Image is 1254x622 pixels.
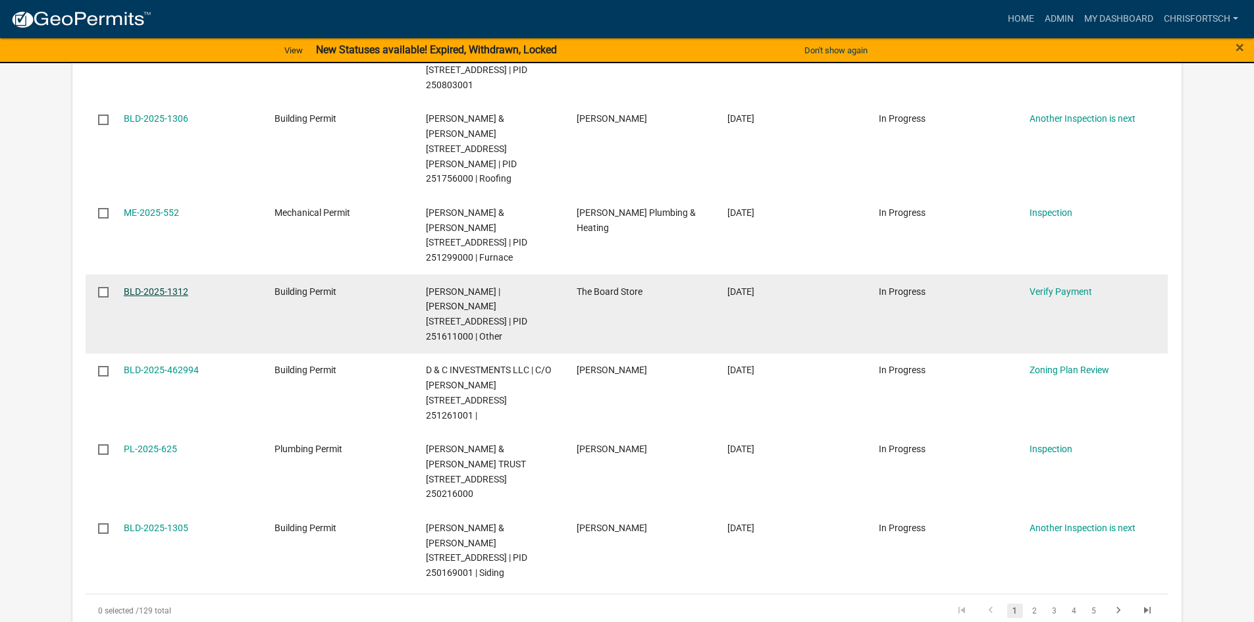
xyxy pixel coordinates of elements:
[1159,7,1243,32] a: ChrisFortsch
[426,523,527,578] span: PETRY, BRIAN & JENNIFER 625 2ND ST N, Houston County | PID 250169001 | Siding
[1066,604,1082,618] a: 4
[727,444,754,454] span: 08/12/2025
[316,43,557,56] strong: New Statuses available! Expired, Withdrawn, Locked
[1084,600,1104,622] li: page 5
[978,604,1003,618] a: go to previous page
[577,113,647,124] span: Connor
[1030,444,1072,454] a: Inspection
[1047,604,1062,618] a: 3
[124,113,188,124] a: BLD-2025-1306
[1005,600,1025,622] li: page 1
[1236,38,1244,57] span: ×
[124,286,188,297] a: BLD-2025-1312
[1030,113,1136,124] a: Another Inspection is next
[124,207,179,218] a: ME-2025-552
[1086,604,1102,618] a: 5
[274,365,336,375] span: Building Permit
[426,444,526,499] span: ROBERT & JANET KOLJORD TRUST 317 2ND ST N, Houston County | PID 250216000
[1003,7,1039,32] a: Home
[426,286,527,342] span: RICHMOND,SUSAN L | SUSAN E LEWIS 718 4TH ST N, Houston County | PID 251611000 | Other
[1045,600,1064,622] li: page 3
[879,365,926,375] span: In Progress
[727,286,754,297] span: 08/13/2025
[1025,600,1045,622] li: page 2
[1030,365,1109,375] a: Zoning Plan Review
[426,113,517,184] span: ZIMMERMAN, DAVID & CAROL 1434 CLAUDIA AVE, Houston County | PID 251756000 | Roofing
[124,365,199,375] a: BLD-2025-462994
[577,444,647,454] span: Bob Mach
[879,207,926,218] span: In Progress
[949,604,974,618] a: go to first page
[577,286,642,297] span: The Board Store
[279,39,308,61] a: View
[727,365,754,375] span: 08/12/2025
[98,606,139,615] span: 0 selected /
[879,286,926,297] span: In Progress
[879,113,926,124] span: In Progress
[274,207,350,218] span: Mechanical Permit
[1079,7,1159,32] a: My Dashboard
[727,207,754,218] span: 08/14/2025
[124,523,188,533] a: BLD-2025-1305
[1039,7,1079,32] a: Admin
[879,523,926,533] span: In Progress
[274,286,336,297] span: Building Permit
[577,207,696,233] span: Niebuhr Plumbing & Heating
[1030,207,1072,218] a: Inspection
[274,113,336,124] span: Building Permit
[1064,600,1084,622] li: page 4
[1007,604,1023,618] a: 1
[577,523,647,533] span: Shane Collins
[1030,286,1092,297] a: Verify Payment
[124,444,177,454] a: PL-2025-625
[426,365,552,420] span: D & C INVESTMENTS LLC | C/O BRIAN SWEDBERG 1208 SPRUCE DR, Houston County | PID 251261001 |
[799,39,873,61] button: Don't show again
[1027,604,1043,618] a: 2
[426,34,535,90] span: HARM, BRIAN & SUZANNE 519 6TH ST S, Houston County | PID 250803001
[727,523,754,533] span: 08/11/2025
[1236,39,1244,55] button: Close
[879,444,926,454] span: In Progress
[274,444,342,454] span: Plumbing Permit
[1030,523,1136,533] a: Another Inspection is next
[727,113,754,124] span: 08/15/2025
[274,523,336,533] span: Building Permit
[1135,604,1160,618] a: go to last page
[577,365,647,375] span: Brian Swedberg
[426,207,527,263] span: JOHNSON, DENNIS & DIANE 802 11TH ST S, Houston County | PID 251299000 | Furnace
[1106,604,1131,618] a: go to next page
